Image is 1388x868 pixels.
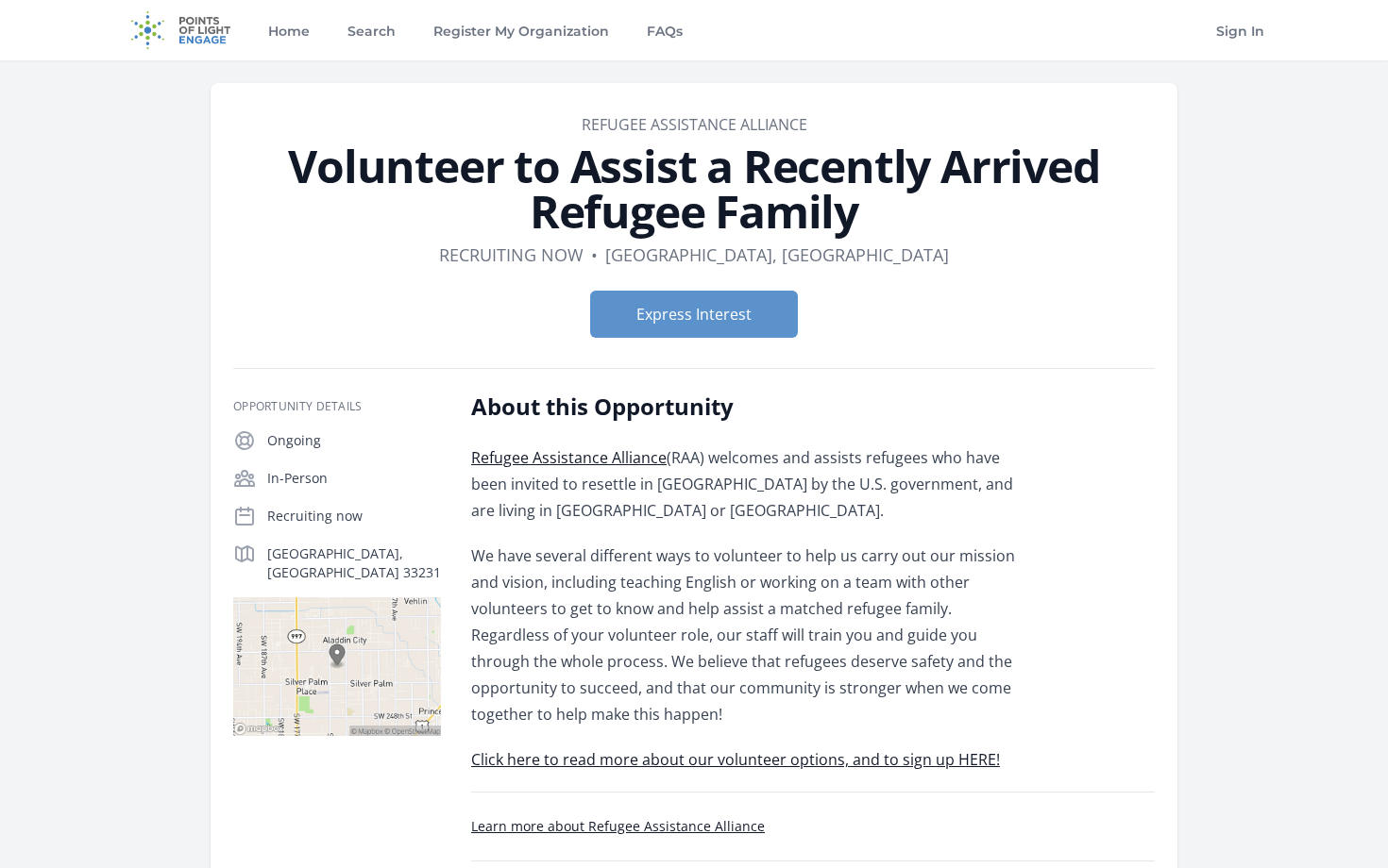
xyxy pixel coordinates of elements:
[439,242,584,268] dd: Recruiting now
[267,431,441,450] p: Ongoing
[471,447,667,468] a: Refugee Assistance Alliance
[591,242,598,268] div: •
[471,392,1024,422] h2: About this Opportunity
[582,114,807,135] a: Refugee Assistance Alliance
[471,817,765,835] a: Learn more about Refugee Assistance Alliance
[267,469,441,488] p: In-Person
[233,399,441,414] h3: Opportunity Details
[267,507,441,526] p: Recruiting now
[590,291,798,338] button: Express Interest
[471,749,1000,770] a: Click here to read more about our volunteer options, and to sign up HERE!
[267,544,441,582] p: [GEOGRAPHIC_DATA], [GEOGRAPHIC_DATA] 33231
[471,444,1024,524] p: (RAA) welcomes and assists refugees who have been invited to resettle in [GEOGRAPHIC_DATA] by the...
[233,597,441,736] img: Map
[605,242,949,268] dd: [GEOGRAPHIC_DATA], [GEOGRAPHIC_DATA]
[471,542,1024,727] p: We have several different ways to volunteer to help us carry out our mission and vision, includin...
[233,143,1155,234] h1: Volunteer to Assist a Recently Arrived Refugee Family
